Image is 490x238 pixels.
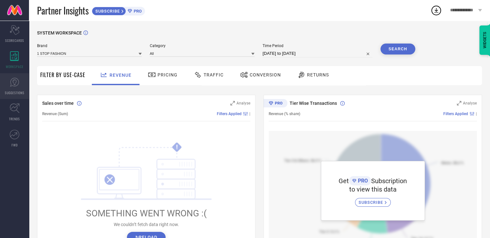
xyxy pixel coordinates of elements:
[37,4,89,17] span: Partner Insights
[42,112,68,116] span: Revenue (Sum)
[176,144,178,151] tspan: !
[249,112,250,116] span: |
[236,101,250,105] span: Analyse
[114,222,179,227] span: We couldn’t fetch data right now.
[37,44,142,48] span: Brand
[42,101,74,106] span: Sales over time
[290,101,337,106] span: Tier Wise Transactions
[5,90,24,95] span: SUGGESTIONS
[230,101,235,105] svg: Zoom
[339,177,349,185] span: Get
[356,178,368,184] span: PRO
[430,5,442,16] div: Open download list
[9,116,20,121] span: TRENDS
[150,44,255,48] span: Category
[217,112,242,116] span: Filters Applied
[12,143,18,147] span: FWD
[269,112,300,116] span: Revenue (% share)
[158,72,178,77] span: Pricing
[132,9,142,14] span: PRO
[355,193,391,207] a: SUBSCRIBE
[380,44,415,55] button: Search
[86,208,207,219] span: SOMETHING WENT WRONG :(
[349,185,397,193] span: to view this data
[204,72,224,77] span: Traffic
[307,72,329,77] span: Returns
[6,64,24,69] span: WORKSPACE
[92,5,145,15] a: SUBSCRIBEPRO
[40,71,85,79] span: Filter By Use-Case
[92,9,121,14] span: SUBSCRIBE
[250,72,281,77] span: Conversion
[264,99,287,109] div: Premium
[457,101,461,105] svg: Zoom
[476,112,477,116] span: |
[371,177,407,185] span: Subscription
[110,73,131,78] span: Revenue
[463,101,477,105] span: Analyse
[5,38,24,43] span: SCORECARDS
[359,200,385,205] span: SUBSCRIBE
[263,44,372,48] span: Time Period
[443,112,468,116] span: Filters Applied
[263,50,372,57] input: Select time period
[37,30,82,35] span: SYSTEM WORKSPACE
